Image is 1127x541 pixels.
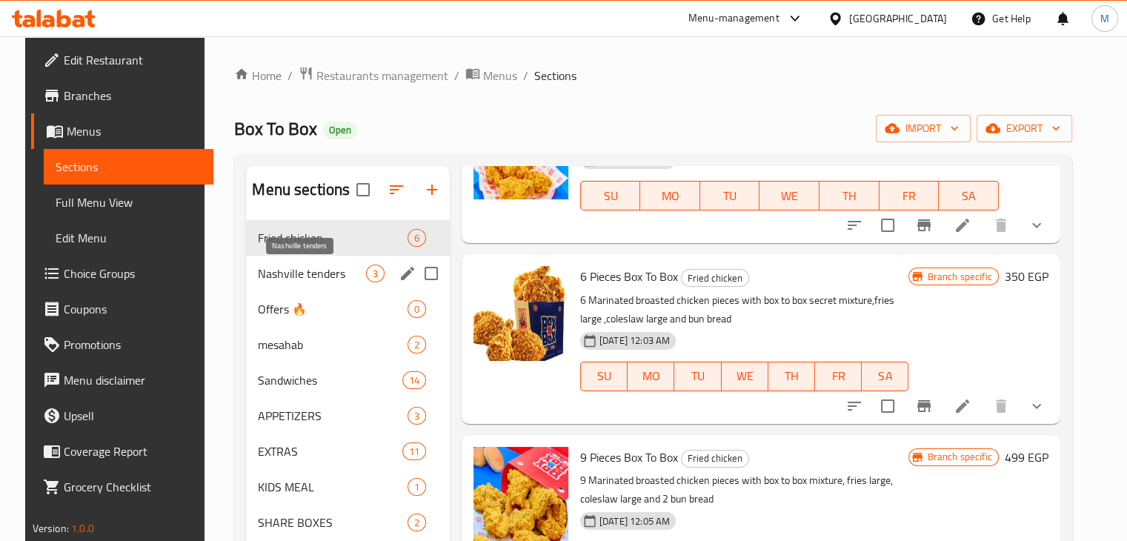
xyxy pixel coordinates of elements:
span: mesahab [258,336,407,354]
p: 6 Marinated broasted chicken pieces with box to box secret mixture,fries large ,coleslaw large an... [580,291,908,328]
span: TH [774,365,809,387]
div: Fried chicken [681,450,749,468]
span: [DATE] 12:03 AM [594,333,676,348]
button: show more [1019,208,1054,243]
a: Promotions [31,327,213,362]
span: Branch specific [921,450,997,464]
div: Menu-management [688,10,779,27]
button: TU [674,362,721,391]
h6: 499 EGP [1005,447,1048,468]
span: SU [587,185,634,207]
button: Branch-specific-item [906,388,942,424]
div: EXTRAS11 [246,434,450,469]
span: SA [945,185,993,207]
div: APPETIZERS3 [246,398,450,434]
span: SU [587,365,622,387]
span: SA [868,365,902,387]
div: items [408,336,426,354]
span: Sort sections [379,172,414,208]
span: Box To Box [234,112,317,145]
button: delete [983,388,1019,424]
span: Fried chicken [258,229,407,247]
button: import [876,115,971,142]
span: 6 Pieces Box To Box [580,265,678,288]
a: Edit menu item [954,216,971,234]
span: Promotions [64,336,202,354]
span: WE [728,365,762,387]
button: Branch-specific-item [906,208,942,243]
span: Menus [483,67,517,84]
div: mesahab2 [246,327,450,362]
nav: breadcrumb [234,66,1071,85]
h6: 350 EGP [1005,266,1048,287]
a: Home [234,67,282,84]
div: Fried chicken [681,269,749,287]
div: SHARE BOXES [258,514,407,531]
span: TU [680,365,715,387]
svg: Show Choices [1028,397,1045,415]
span: EXTRAS [258,442,402,460]
span: 3 [367,267,384,281]
h2: Menu sections [252,179,350,201]
span: Select all sections [348,174,379,205]
span: Fried chicken [682,450,748,467]
a: Menu disclaimer [31,362,213,398]
span: Version: [33,519,69,538]
button: SU [580,181,640,210]
span: Branch specific [921,270,997,284]
a: Coverage Report [31,434,213,469]
span: Sections [56,158,202,176]
span: Coupons [64,300,202,318]
span: export [988,119,1060,138]
span: TH [825,185,874,207]
span: FR [821,365,856,387]
span: KIDS MEAL [258,478,407,496]
span: Offers 🔥 [258,300,407,318]
button: Add section [414,172,450,208]
div: items [402,442,426,460]
button: WE [722,362,768,391]
span: 9 Pieces Box To Box [580,446,678,468]
span: Menu disclaimer [64,371,202,389]
span: Select to update [872,391,903,422]
span: Sandwiches [258,371,402,389]
span: WE [765,185,814,207]
span: 1.0.0 [72,519,95,538]
span: Nashville tenders [258,265,365,282]
button: export [977,115,1072,142]
a: Sections [44,149,213,185]
span: Select to update [872,210,903,241]
a: Grocery Checklist [31,469,213,505]
button: show more [1019,388,1054,424]
span: import [888,119,959,138]
span: Sections [534,67,576,84]
span: APPETIZERS [258,407,407,425]
span: Edit Menu [56,229,202,247]
div: items [408,407,426,425]
a: Branches [31,78,213,113]
span: 11 [403,445,425,459]
button: SU [580,362,628,391]
a: Choice Groups [31,256,213,291]
a: Edit Restaurant [31,42,213,78]
div: items [408,478,426,496]
span: Restaurants management [316,67,448,84]
button: sort-choices [837,208,872,243]
div: items [366,265,385,282]
span: M [1100,10,1109,27]
span: 6 [408,231,425,245]
a: Restaurants management [299,66,448,85]
span: 0 [408,302,425,316]
div: Open [323,122,357,139]
button: TH [768,362,815,391]
div: items [408,514,426,531]
button: FR [815,362,862,391]
button: MO [628,362,674,391]
a: Menus [31,113,213,149]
